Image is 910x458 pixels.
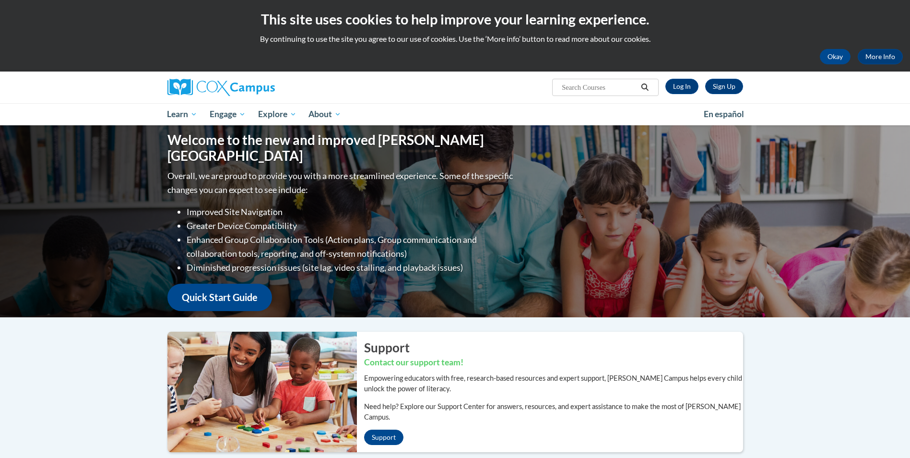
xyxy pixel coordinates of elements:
li: Greater Device Compatibility [187,219,515,233]
span: Explore [258,108,296,120]
a: Register [705,79,743,94]
a: Engage [203,103,252,125]
span: About [308,108,341,120]
a: Support [364,430,403,445]
span: Learn [167,108,197,120]
button: Okay [820,49,851,64]
a: Quick Start Guide [167,284,272,311]
a: About [302,103,347,125]
p: Overall, we are proud to provide you with a more streamlined experience. Some of the specific cha... [167,169,515,197]
h1: Welcome to the new and improved [PERSON_NAME][GEOGRAPHIC_DATA] [167,132,515,164]
p: By continuing to use the site you agree to our use of cookies. Use the ‘More info’ button to read... [7,34,903,44]
li: Enhanced Group Collaboration Tools (Action plans, Group communication and collaboration tools, re... [187,233,515,261]
a: Cox Campus [167,79,350,96]
a: Explore [252,103,303,125]
button: Search [638,82,652,93]
input: Search Courses [561,82,638,93]
img: ... [160,332,357,452]
span: Engage [210,108,246,120]
h3: Contact our support team! [364,357,743,369]
a: More Info [858,49,903,64]
a: Log In [665,79,698,94]
span: En español [704,109,744,119]
a: En español [697,104,750,124]
p: Empowering educators with free, research-based resources and expert support, [PERSON_NAME] Campus... [364,373,743,394]
img: Cox Campus [167,79,275,96]
h2: Support [364,339,743,356]
h2: This site uses cookies to help improve your learning experience. [7,10,903,29]
li: Diminished progression issues (site lag, video stalling, and playback issues) [187,261,515,275]
p: Need help? Explore our Support Center for answers, resources, and expert assistance to make the m... [364,401,743,422]
li: Improved Site Navigation [187,205,515,219]
div: Main menu [153,103,757,125]
a: Learn [161,103,204,125]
